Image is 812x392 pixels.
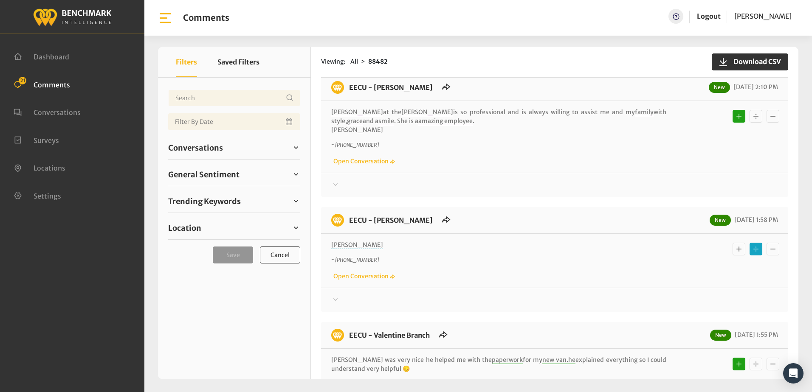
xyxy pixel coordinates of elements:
a: Locations [14,163,65,171]
span: [DATE] 1:55 PM [733,331,778,339]
span: Trending Keywords [168,196,241,207]
span: Comments [34,80,70,89]
span: New [709,82,730,93]
span: Dashboard [34,53,69,61]
img: benchmark [331,329,344,342]
p: at the is so professional and is always willing to assist me and my with style, and a . She is a ... [331,108,666,134]
button: Download CSV [712,53,788,70]
input: Username [168,90,300,106]
a: Location [168,221,300,234]
span: grace [347,117,363,125]
span: Location [168,222,201,234]
div: Basic example [730,108,781,125]
a: Dashboard [14,52,69,60]
div: Basic example [730,241,781,258]
span: [DATE] 1:58 PM [732,216,778,224]
button: Saved Filters [217,47,259,77]
span: paperwork [492,356,523,364]
span: [PERSON_NAME] [401,108,453,116]
a: EECU - Valentine Branch [349,331,430,339]
span: amazing employee [418,117,473,125]
strong: 88482 [368,58,388,65]
i: ~ [PHONE_NUMBER] [331,257,379,263]
span: [PERSON_NAME] [734,12,792,20]
img: benchmark [331,81,344,94]
span: General Sentiment [168,169,240,180]
span: 21 [19,77,26,84]
a: [PERSON_NAME] [734,9,792,24]
img: bar [158,11,173,25]
span: Surveys [34,136,59,144]
a: Comments 21 [14,80,70,88]
a: Logout [697,12,721,20]
a: EECU - [PERSON_NAME] [349,216,433,224]
button: Cancel [260,246,300,263]
span: Conversations [168,142,223,154]
img: benchmark [33,6,112,27]
h6: EECU - Selma Branch [344,81,438,94]
span: [PERSON_NAME] [331,108,383,116]
a: Surveys [14,135,59,144]
div: Basic example [730,356,781,372]
span: smile [378,117,394,125]
span: family [635,108,654,116]
img: benchmark [331,214,344,227]
span: Download CSV [728,56,781,67]
span: New [710,330,731,341]
span: new van.he [542,356,575,364]
a: Open Conversation [331,272,395,280]
div: Open Intercom Messenger [783,363,804,384]
span: Settings [34,191,61,200]
a: Settings [14,191,61,199]
span: [PERSON_NAME] [331,241,383,249]
span: Viewing: [321,57,345,66]
h1: Comments [183,13,229,23]
span: Conversations [34,108,81,117]
span: New [710,215,731,226]
a: Trending Keywords [168,195,300,207]
a: Logout [697,9,721,24]
span: Locations [34,164,65,172]
input: Date range input field [168,113,300,130]
span: [DATE] 2:10 PM [731,83,778,91]
a: Conversations [168,141,300,154]
span: All [350,58,358,65]
a: General Sentiment [168,168,300,181]
i: ~ [PHONE_NUMBER] [331,142,379,148]
a: Conversations [14,107,81,116]
a: Open Conversation [331,157,395,165]
h6: EECU - Valentine Branch [344,329,435,342]
button: Filters [176,47,197,77]
button: Open Calendar [284,113,295,130]
a: EECU - [PERSON_NAME] [349,83,433,92]
p: [PERSON_NAME] was very nice he helped me with the for my explained everything so I could understa... [331,356,666,373]
h6: EECU - Selma Branch [344,214,438,227]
